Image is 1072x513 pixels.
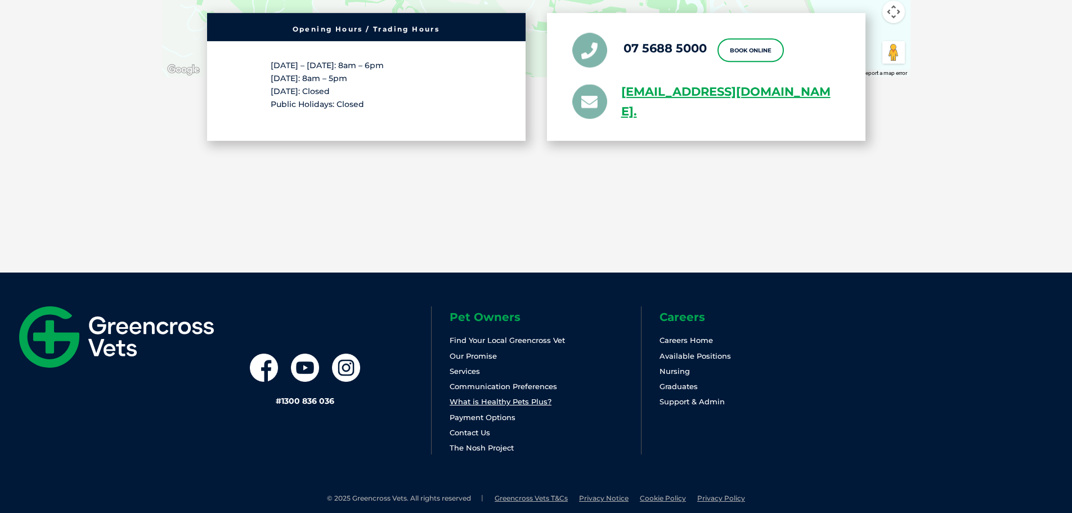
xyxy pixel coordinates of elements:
[450,351,497,360] a: Our Promise
[640,494,686,502] a: Cookie Policy
[697,494,745,502] a: Privacy Policy
[660,397,725,406] a: Support & Admin
[450,336,565,345] a: Find Your Local Greencross Vet
[660,382,698,391] a: Graduates
[450,397,551,406] a: What is Healthy Pets Plus?
[579,494,629,502] a: Privacy Notice
[450,413,515,422] a: Payment Options
[882,1,905,23] button: Map camera controls
[327,494,483,503] li: © 2025 Greencross Vets. All rights reserved
[450,382,557,391] a: Communication Preferences
[276,396,334,406] a: #1300 836 036
[660,336,713,345] a: Careers Home
[450,311,641,323] h6: Pet Owners
[717,38,784,62] a: Book Online
[660,367,690,376] a: Nursing
[213,26,520,33] h6: Opening Hours / Trading Hours
[660,351,731,360] a: Available Positions
[450,428,490,437] a: Contact Us
[660,311,851,323] h6: Careers
[276,396,281,406] span: #
[495,494,568,502] a: Greencross Vets T&Cs
[450,367,480,376] a: Services
[624,41,707,55] a: 07 5688 5000
[450,443,514,452] a: The Nosh Project
[621,82,840,122] a: [EMAIL_ADDRESS][DOMAIN_NAME].
[271,59,462,111] p: [DATE] – [DATE]: 8am – 6pm [DATE]: 8am – 5pm [DATE]: Closed ﻿Public Holidays: ﻿Closed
